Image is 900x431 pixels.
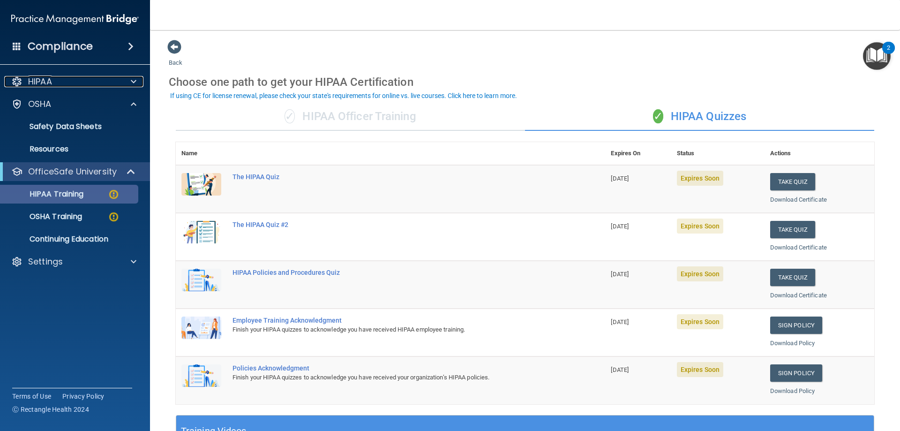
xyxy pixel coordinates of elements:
p: HIPAA [28,76,52,87]
div: The HIPAA Quiz [232,173,558,181]
span: [DATE] [611,175,629,182]
a: OSHA [11,98,136,110]
span: Ⓒ Rectangle Health 2024 [12,405,89,414]
span: Expires Soon [677,314,723,329]
span: [DATE] [611,223,629,230]
p: Continuing Education [6,234,134,244]
span: Expires Soon [677,362,723,377]
button: If using CE for license renewal, please check your state's requirements for online vs. live cours... [169,91,518,100]
button: Take Quiz [770,173,815,190]
button: Take Quiz [770,269,815,286]
span: [DATE] [611,318,629,325]
p: Resources [6,144,134,154]
div: Employee Training Acknowledgment [232,317,558,324]
a: Back [169,48,182,66]
th: Actions [765,142,874,165]
a: OfficeSafe University [11,166,136,177]
th: Status [671,142,765,165]
p: OSHA Training [6,212,82,221]
img: PMB logo [11,10,139,29]
p: Settings [28,256,63,267]
div: The HIPAA Quiz #2 [232,221,558,228]
div: HIPAA Quizzes [525,103,874,131]
span: [DATE] [611,271,629,278]
div: HIPAA Policies and Procedures Quiz [232,269,558,276]
a: Sign Policy [770,317,822,334]
span: [DATE] [611,366,629,373]
img: warning-circle.0cc9ac19.png [108,189,120,200]
img: warning-circle.0cc9ac19.png [108,211,120,223]
th: Expires On [605,142,671,165]
div: If using CE for license renewal, please check your state's requirements for online vs. live cours... [170,92,517,99]
a: Privacy Policy [62,392,105,401]
a: Settings [11,256,136,267]
a: Download Certificate [770,244,827,251]
div: HIPAA Officer Training [176,103,525,131]
span: Expires Soon [677,266,723,281]
div: Policies Acknowledgment [232,364,558,372]
div: Finish your HIPAA quizzes to acknowledge you have received your organization’s HIPAA policies. [232,372,558,383]
p: Safety Data Sheets [6,122,134,131]
div: 2 [887,48,890,60]
span: Expires Soon [677,171,723,186]
a: Terms of Use [12,392,51,401]
p: OfficeSafe University [28,166,117,177]
a: HIPAA [11,76,136,87]
a: Download Policy [770,340,815,347]
button: Take Quiz [770,221,815,238]
span: Expires Soon [677,219,723,234]
span: ✓ [653,109,663,123]
a: Download Certificate [770,196,827,203]
iframe: Drift Widget Chat Controller [738,364,889,402]
div: Finish your HIPAA quizzes to acknowledge you have received HIPAA employee training. [232,324,558,335]
p: OSHA [28,98,52,110]
div: Choose one path to get your HIPAA Certification [169,68,881,96]
a: Download Certificate [770,292,827,299]
span: ✓ [285,109,295,123]
th: Name [176,142,227,165]
button: Open Resource Center, 2 new notifications [863,42,891,70]
p: HIPAA Training [6,189,83,199]
h4: Compliance [28,40,93,53]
